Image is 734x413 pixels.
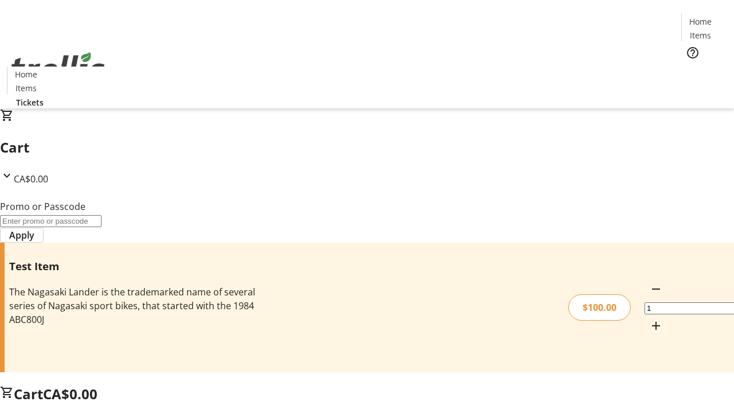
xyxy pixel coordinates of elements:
a: Items [682,29,719,41]
button: Increment by one [645,314,667,337]
img: Orient E2E Organization cokRgQ0ocx's Logo [7,40,109,97]
a: Home [7,68,44,80]
span: Tickets [16,96,44,108]
span: Items [690,29,711,41]
span: Items [15,82,37,94]
a: Items [7,82,44,94]
span: Tickets [690,67,718,79]
span: CA$0.00 [14,173,48,185]
div: The Nagasaki Lander is the trademarked name of several series of Nagasaki sport bikes, that start... [9,285,260,326]
span: Home [689,15,712,28]
div: $100.00 [568,294,631,321]
a: Tickets [7,96,53,108]
a: Home [682,15,719,28]
h3: Test Item [9,258,260,274]
button: Help [681,41,704,64]
a: Tickets [681,67,727,79]
button: Decrement by one [645,278,667,301]
span: CA$0.00 [43,384,97,403]
span: Home [15,68,37,80]
span: Apply [9,228,34,242]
